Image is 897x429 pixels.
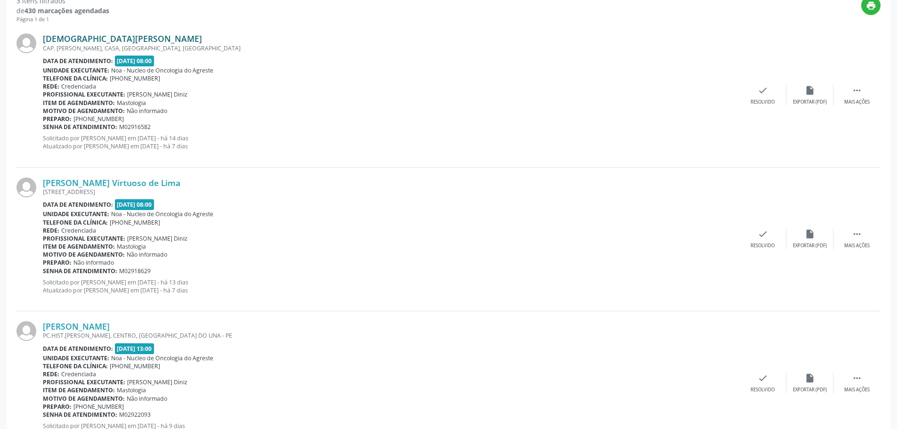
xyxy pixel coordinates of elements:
[43,107,125,115] b: Motivo de agendamento:
[43,251,125,259] b: Motivo de agendamento:
[61,370,96,378] span: Credenciada
[43,345,113,353] b: Data de atendimento:
[43,188,739,196] div: [STREET_ADDRESS]
[43,403,72,411] b: Preparo:
[43,134,739,150] p: Solicitado por [PERSON_NAME] em [DATE] - há 14 dias Atualizado por [PERSON_NAME] em [DATE] - há 7...
[43,395,125,403] b: Motivo de agendamento:
[43,219,108,227] b: Telefone da clínica:
[16,178,36,197] img: img
[793,99,827,105] div: Exportar (PDF)
[43,82,59,90] b: Rede:
[43,411,117,419] b: Senha de atendimento:
[852,85,862,96] i: 
[73,115,124,123] span: [PHONE_NUMBER]
[127,251,167,259] span: Não informado
[127,107,167,115] span: Não informado
[119,267,151,275] span: M02918629
[844,243,870,249] div: Mais ações
[117,386,146,394] span: Mastologia
[43,178,180,188] a: [PERSON_NAME] Virtuoso de Lima
[43,123,117,131] b: Senha de atendimento:
[805,85,815,96] i: insert_drive_file
[117,243,146,251] span: Mastologia
[115,343,154,354] span: [DATE] 13:00
[73,403,124,411] span: [PHONE_NUMBER]
[127,90,187,98] span: [PERSON_NAME] Diniz
[43,332,739,340] div: PC.HIST.[PERSON_NAME], CENTRO, [GEOGRAPHIC_DATA] DO UNA - PE
[127,378,187,386] span: [PERSON_NAME] Diniz
[805,373,815,383] i: insert_drive_file
[73,259,114,267] span: Não informado
[43,378,125,386] b: Profissional executante:
[758,85,768,96] i: check
[758,373,768,383] i: check
[24,6,109,15] strong: 430 marcações agendadas
[805,229,815,239] i: insert_drive_file
[43,267,117,275] b: Senha de atendimento:
[115,56,154,66] span: [DATE] 08:00
[793,387,827,393] div: Exportar (PDF)
[852,229,862,239] i: 
[751,243,775,249] div: Resolvido
[119,411,151,419] span: M02922093
[115,199,154,210] span: [DATE] 08:00
[119,123,151,131] span: M02916582
[110,219,160,227] span: [PHONE_NUMBER]
[852,373,862,383] i: 
[43,201,113,209] b: Data de atendimento:
[43,235,125,243] b: Profissional executante:
[43,386,115,394] b: Item de agendamento:
[16,321,36,341] img: img
[117,99,146,107] span: Mastologia
[43,66,109,74] b: Unidade executante:
[43,362,108,370] b: Telefone da clínica:
[111,354,213,362] span: Noa - Nucleo de Oncologia do Agreste
[793,243,827,249] div: Exportar (PDF)
[111,210,213,218] span: Noa - Nucleo de Oncologia do Agreste
[43,57,113,65] b: Data de atendimento:
[844,99,870,105] div: Mais ações
[43,227,59,235] b: Rede:
[844,387,870,393] div: Mais ações
[758,229,768,239] i: check
[43,99,115,107] b: Item de agendamento:
[111,66,213,74] span: Noa - Nucleo de Oncologia do Agreste
[43,370,59,378] b: Rede:
[43,243,115,251] b: Item de agendamento:
[43,44,739,52] div: CAP. [PERSON_NAME], CASA, [GEOGRAPHIC_DATA], [GEOGRAPHIC_DATA]
[751,387,775,393] div: Resolvido
[43,259,72,267] b: Preparo:
[43,33,202,44] a: [DEMOGRAPHIC_DATA][PERSON_NAME]
[43,115,72,123] b: Preparo:
[127,235,187,243] span: [PERSON_NAME] Diniz
[110,362,160,370] span: [PHONE_NUMBER]
[16,16,109,24] div: Página 1 de 1
[866,0,876,11] i: print
[61,227,96,235] span: Credenciada
[110,74,160,82] span: [PHONE_NUMBER]
[43,321,110,332] a: [PERSON_NAME]
[43,210,109,218] b: Unidade executante:
[61,82,96,90] span: Credenciada
[751,99,775,105] div: Resolvido
[16,33,36,53] img: img
[43,354,109,362] b: Unidade executante:
[127,395,167,403] span: Não informado
[16,6,109,16] div: de
[43,278,739,294] p: Solicitado por [PERSON_NAME] em [DATE] - há 13 dias Atualizado por [PERSON_NAME] em [DATE] - há 7...
[43,90,125,98] b: Profissional executante:
[43,74,108,82] b: Telefone da clínica:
